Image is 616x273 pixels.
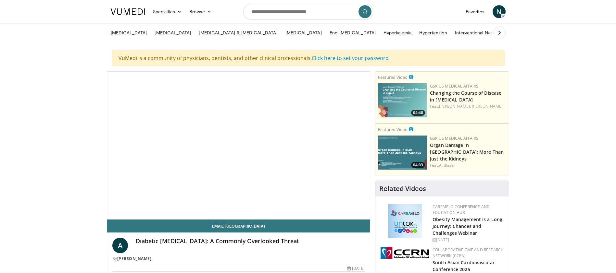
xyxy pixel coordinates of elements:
a: [MEDICAL_DATA] [107,26,151,39]
a: N [493,5,506,18]
a: Collaborative CME and Research Network (CCRN) [433,247,504,258]
div: Feat. [430,162,506,168]
a: Hypertension [415,26,451,39]
a: GSK US Medical Affairs [430,83,478,89]
div: VuMedi is a community of physicians, dentists, and other clinical professionals. [112,50,505,66]
a: A [112,238,128,253]
img: 45df64a9-a6de-482c-8a90-ada250f7980c.png.150x105_q85_autocrop_double_scale_upscale_version-0.2.jpg [388,204,422,238]
a: Obesity Management is a Long Journey: Chances and Challenges Webinar [433,216,502,236]
a: CaReMeLO Conference and Education Hub [433,204,490,215]
a: [PERSON_NAME] [117,256,152,261]
a: Browse [185,5,215,18]
a: End-[MEDICAL_DATA] [326,26,380,39]
small: Featured Video [378,74,408,80]
a: Click here to set your password [312,54,389,62]
a: [PERSON_NAME] [472,103,503,109]
a: GSK US Medical Affairs [430,136,478,141]
span: 04:03 [411,162,425,168]
a: 04:48 [378,83,427,117]
a: Specialties [149,5,186,18]
img: a04ee3ba-8487-4636-b0fb-5e8d268f3737.png.150x105_q85_autocrop_double_scale_upscale_version-0.2.png [381,247,429,259]
a: [MEDICAL_DATA] & [MEDICAL_DATA] [195,26,281,39]
img: e91ec583-8f54-4b52-99b4-be941cf021de.png.150x105_q85_crop-smart_upscale.jpg [378,136,427,170]
input: Search topics, interventions [243,4,373,19]
a: [PERSON_NAME], [439,103,471,109]
a: Interventional Nephrology [451,26,513,39]
div: By [112,256,365,262]
img: VuMedi Logo [111,8,145,15]
div: [DATE] [347,266,365,271]
a: 04:03 [378,136,427,170]
a: [MEDICAL_DATA] [151,26,195,39]
a: A. Blazer [439,162,456,168]
a: Favorites [462,5,489,18]
div: [DATE] [433,237,504,243]
video-js: Video Player [107,72,370,220]
img: 617c1126-5952-44a1-b66c-75ce0166d71c.png.150x105_q85_crop-smart_upscale.jpg [378,83,427,117]
a: Changing the Course of Disease in [MEDICAL_DATA] [430,90,501,103]
small: Featured Video [378,126,408,132]
span: 04:48 [411,110,425,116]
a: South Asian Cardiovascular Conference 2025 [433,259,495,272]
a: [MEDICAL_DATA] [282,26,326,39]
a: Email [GEOGRAPHIC_DATA] [107,220,370,232]
a: Organ Damage in [GEOGRAPHIC_DATA]: More Than Just the Kidneys [430,142,504,162]
h4: Related Videos [379,185,426,193]
div: Feat. [430,103,506,109]
a: Hyperkalemia [380,26,415,39]
h4: Diabetic [MEDICAL_DATA]: A Commonly Overlooked Threat [136,238,365,245]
